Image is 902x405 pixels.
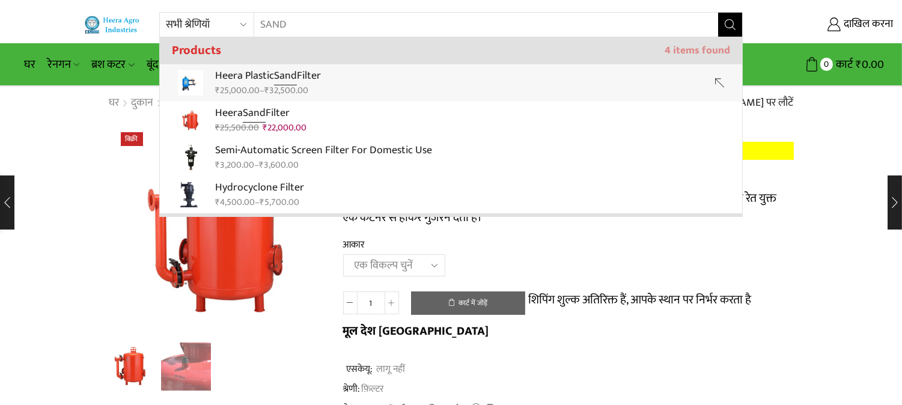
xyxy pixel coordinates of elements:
[47,55,71,74] font: रेनगन
[160,37,742,64] h3: Products
[243,104,266,123] strong: Sand
[361,381,385,397] a: फ़िल्टर
[109,96,192,111] nav: ब्रेडक्रम्ब
[85,50,140,79] a: ब्रश कटर
[411,291,525,315] button: कार्ट में जोड़ें
[141,50,212,79] a: बूंद से सिंचाई
[755,53,884,76] a: 0 कार्ट ₹0.00
[24,55,35,74] font: घर
[718,13,742,37] button: खोज बटन
[274,67,297,85] strong: Sand
[215,83,260,98] bdi: 25,000.00
[160,139,742,176] a: Semi-Automatic Screen Filter For Domestic Use₹3,200.00–₹3,600.00
[375,361,406,377] font: लागू नहीं
[264,83,269,98] span: ₹
[528,290,751,310] font: शिपिंग शुल्क अतिरिक्त हैं, आपके स्थान पर निर्भर करता है
[264,83,308,98] bdi: 32,500.00
[106,343,156,391] li: 1 / 2
[215,195,255,210] bdi: 4,500.00
[109,96,120,111] a: घर
[761,14,893,35] a: दाखिल करना
[215,179,304,196] p: Hydrocyclone Filter
[215,67,321,85] p: Heera Plastic Filter
[259,157,299,172] bdi: 3,600.00
[132,94,154,112] font: दुकान
[147,55,198,74] font: बूंद से सिंचाई
[358,291,385,314] input: उत्पाद गुणवत्ता
[215,159,432,172] div: –
[665,94,794,112] font: पिछले [PERSON_NAME] पर लौटें
[343,381,361,397] font: श्रेणी:
[260,195,264,210] span: ₹
[215,105,306,122] p: Heera Filter
[215,142,432,159] p: Semi-Automatic Screen Filter For Domestic Use
[665,96,794,111] a: पिछले [PERSON_NAME] पर लौटें
[91,55,126,74] font: ब्रश कटर
[215,84,321,97] div: –
[161,343,211,391] li: 2 / 2
[824,57,829,72] font: 0
[263,120,306,135] bdi: 22,000.00
[665,44,730,57] span: 4 items found
[41,50,85,79] a: रेनगन
[131,96,154,111] a: दुकान
[343,321,489,341] font: मूल देश [GEOGRAPHIC_DATA]
[215,195,220,210] span: ₹
[844,15,893,33] font: दाखिल करना
[862,55,884,74] font: 0.00
[215,120,220,135] span: ₹
[160,102,742,139] a: HeeraSandFilter
[215,83,220,98] span: ₹
[106,341,156,391] img: हीरा सैंड फिल्टर
[160,213,742,240] h3: Posts
[459,297,487,309] font: कार्ट में जोड़ें
[254,13,702,37] input: निम्न को खोजें...
[126,133,138,145] font: बिक्री
[362,381,385,397] font: फ़िल्टर
[260,195,299,210] bdi: 5,700.00
[215,120,259,135] bdi: 25,500.00
[263,120,267,135] span: ₹
[343,237,365,252] font: आकार
[836,55,853,74] font: कार्ट
[215,157,220,172] span: ₹
[215,196,304,209] div: –
[856,55,862,74] font: ₹
[160,64,742,102] a: Heera PlasticSandFilter₹25,000.00–₹32,500.00
[161,343,211,392] a: 1
[215,157,254,172] bdi: 3,200.00
[259,157,264,172] span: ₹
[18,50,41,79] a: घर
[160,176,742,213] a: Hydrocyclone Filter₹4,500.00–₹5,700.00
[109,120,325,336] div: 1 / 2
[343,188,777,228] font: रेत फ़िल्टर कृषि सिंचाई प्रणालियों के लिए एक प्रकार का प्राथमिक फ़िल्टर है। हीरा रेत फ़िल्टर पानी...
[345,361,373,377] font: एसकेयू:
[109,94,120,112] font: घर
